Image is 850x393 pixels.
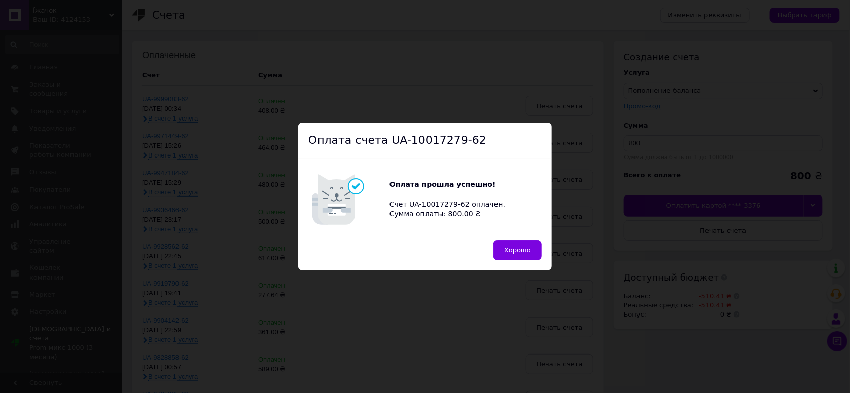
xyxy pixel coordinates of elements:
[504,246,531,254] span: Хорошо
[389,180,496,188] b: Оплата прошла успешно!
[493,240,542,260] button: Хорошо
[389,180,511,219] div: Счет UA-10017279-62 оплачен. Сумма оплаты: 800.00 ₴
[308,169,389,230] img: Котик говорит: Оплата прошла успешно!
[298,123,552,159] div: Оплата счета UA-10017279-62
